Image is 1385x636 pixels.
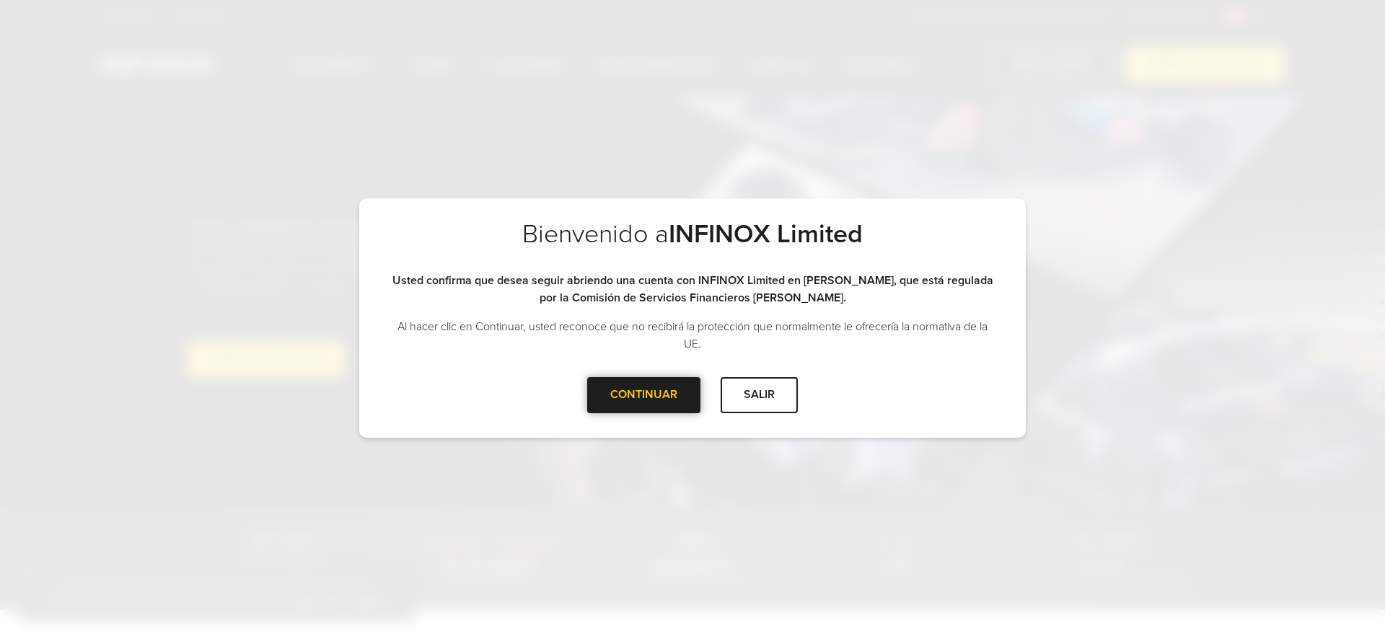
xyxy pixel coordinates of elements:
[587,377,700,412] div: CONTINUAR
[388,218,997,272] h2: Bienvenido a
[388,318,997,353] p: Al hacer clic en Continuar, usted reconoce que no recibirá la protección que normalmente le ofrec...
[392,273,993,305] strong: Usted confirma que desea seguir abriendo una cuenta con INFINOX Limited en [PERSON_NAME], que est...
[669,218,863,249] strong: INFINOX Limited
[721,377,798,412] div: SALIR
